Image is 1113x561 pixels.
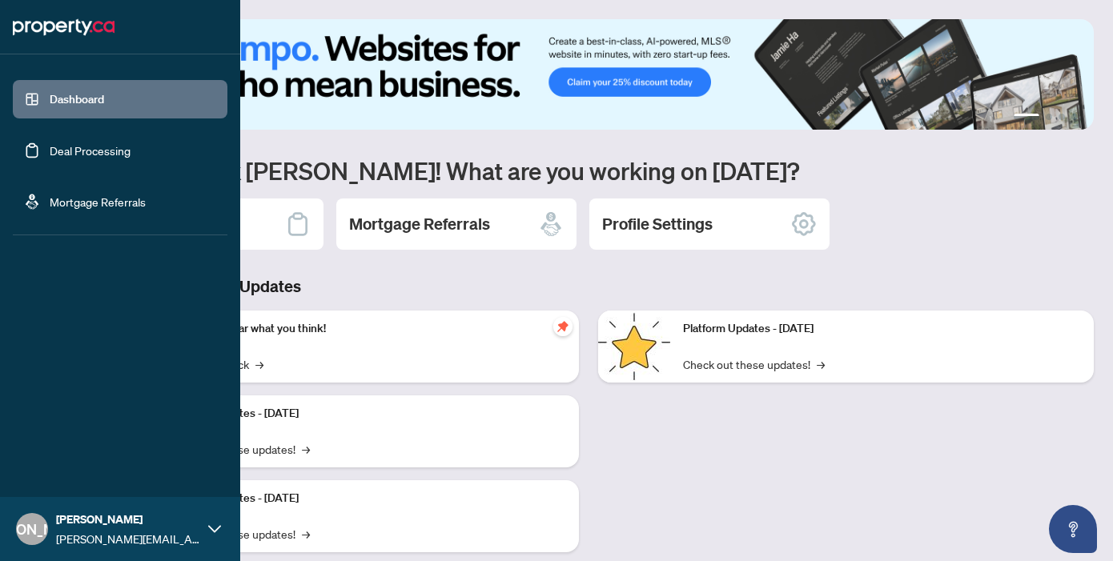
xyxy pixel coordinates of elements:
[83,275,1094,298] h3: Brokerage & Industry Updates
[168,320,566,338] p: We want to hear what you think!
[13,14,115,40] img: logo
[50,194,146,209] a: Mortgage Referrals
[83,155,1094,186] h1: Welcome back [PERSON_NAME]! What are you working on [DATE]?
[255,355,263,373] span: →
[683,355,825,373] a: Check out these updates!→
[50,143,131,158] a: Deal Processing
[1014,114,1039,120] button: 1
[349,213,490,235] h2: Mortgage Referrals
[1049,505,1097,553] button: Open asap
[302,525,310,543] span: →
[553,317,573,336] span: pushpin
[50,92,104,106] a: Dashboard
[302,440,310,458] span: →
[602,213,713,235] h2: Profile Settings
[683,320,1081,338] p: Platform Updates - [DATE]
[83,19,1094,130] img: Slide 0
[1059,114,1065,120] button: 3
[56,511,200,528] span: [PERSON_NAME]
[1071,114,1078,120] button: 4
[598,311,670,383] img: Platform Updates - June 23, 2025
[168,405,566,423] p: Platform Updates - [DATE]
[168,490,566,507] p: Platform Updates - [DATE]
[817,355,825,373] span: →
[1046,114,1052,120] button: 2
[56,530,200,547] span: [PERSON_NAME][EMAIL_ADDRESS][DOMAIN_NAME]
